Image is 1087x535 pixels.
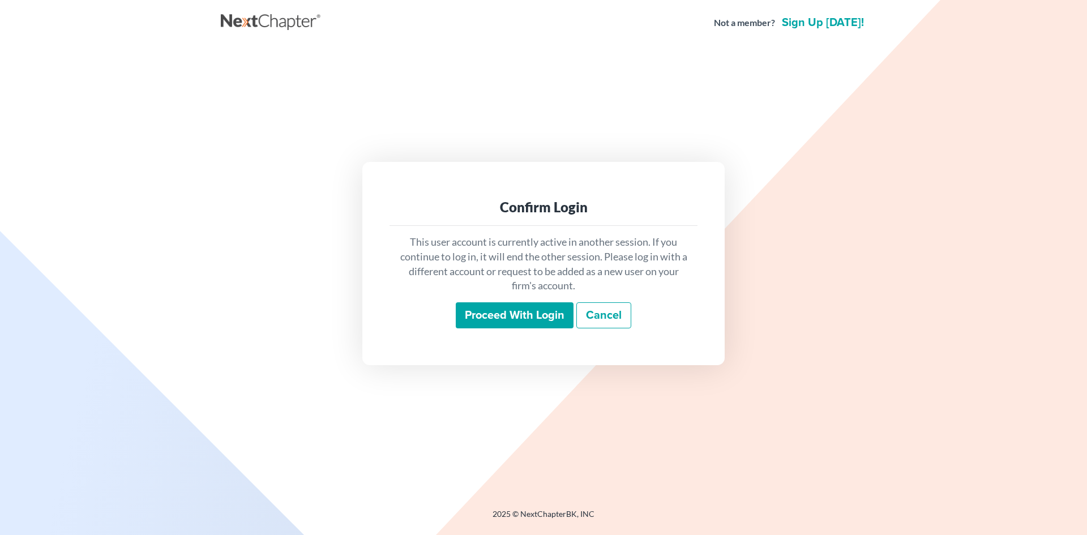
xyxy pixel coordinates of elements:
p: This user account is currently active in another session. If you continue to log in, it will end ... [399,235,688,293]
strong: Not a member? [714,16,775,29]
div: 2025 © NextChapterBK, INC [221,508,866,529]
a: Cancel [576,302,631,328]
div: Confirm Login [399,198,688,216]
input: Proceed with login [456,302,574,328]
a: Sign up [DATE]! [780,17,866,28]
